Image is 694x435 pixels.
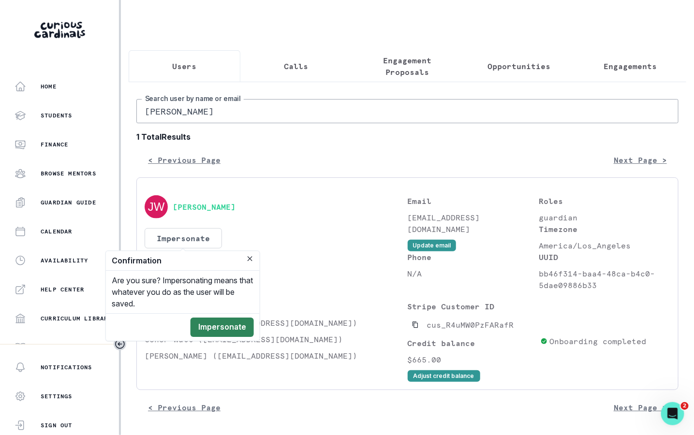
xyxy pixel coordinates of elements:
button: Update email [408,240,456,251]
p: Credit balance [408,337,537,349]
header: Confirmation [106,251,260,271]
p: Students [145,301,408,312]
button: Copied to clipboard [408,317,423,333]
p: Notifications [41,363,92,371]
p: [PERSON_NAME] ([EMAIL_ADDRESS][DOMAIN_NAME]) [145,317,408,329]
p: Sign Out [41,421,73,429]
p: Browse Mentors [41,170,96,177]
img: Curious Cardinals Logo [34,22,85,38]
p: Timezone [539,223,670,235]
button: Next Page > [602,150,679,170]
p: UUID [539,251,670,263]
p: Engagements [604,60,657,72]
button: Close [244,253,256,264]
span: 2 [681,402,689,410]
button: < Previous Page [136,398,232,417]
p: Mentor Handbook [41,344,100,351]
div: Are you sure? Impersonating means that whatever you do as the user will be saved. [106,271,260,313]
p: Onboarding completed [549,335,646,347]
p: Email [408,195,539,207]
button: Next Page > [602,398,679,417]
p: [PERSON_NAME] ([EMAIL_ADDRESS][DOMAIN_NAME]) [145,350,408,362]
p: Availability [41,257,88,264]
p: Guardian Guide [41,199,96,206]
b: 1 Total Results [136,131,679,143]
p: Finance [41,141,68,148]
p: bb46f314-baa4-48ca-b4c0-5dae09886b33 [539,268,670,291]
iframe: Intercom live chat [661,402,684,425]
p: Phone [408,251,539,263]
button: [PERSON_NAME] [173,202,236,212]
p: Conor Wall ([EMAIL_ADDRESS][DOMAIN_NAME]) [145,333,408,345]
p: Students [41,112,73,119]
p: Calls [284,60,308,72]
p: Roles [539,195,670,207]
p: Home [41,83,57,90]
button: Toggle sidebar [114,338,126,350]
p: guardian [539,212,670,223]
p: [EMAIL_ADDRESS][DOMAIN_NAME] [408,212,539,235]
p: Engagement Proposals [360,55,455,78]
p: Calendar [41,228,73,235]
button: Adjust credit balance [408,370,480,382]
button: < Previous Page [136,150,232,170]
p: $665.00 [408,354,537,365]
p: Curriculum Library [41,315,112,322]
p: America/Los_Angeles [539,240,670,251]
p: Help Center [41,286,84,293]
p: cus_R4uMW0PzFARafR [427,319,514,331]
img: svg [145,195,168,218]
button: Impersonate [145,228,222,248]
p: Settings [41,392,73,400]
button: Impersonate [191,318,254,337]
p: Users [172,60,196,72]
p: Opportunities [487,60,550,72]
p: N/A [408,268,539,279]
p: Stripe Customer ID [408,301,537,312]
